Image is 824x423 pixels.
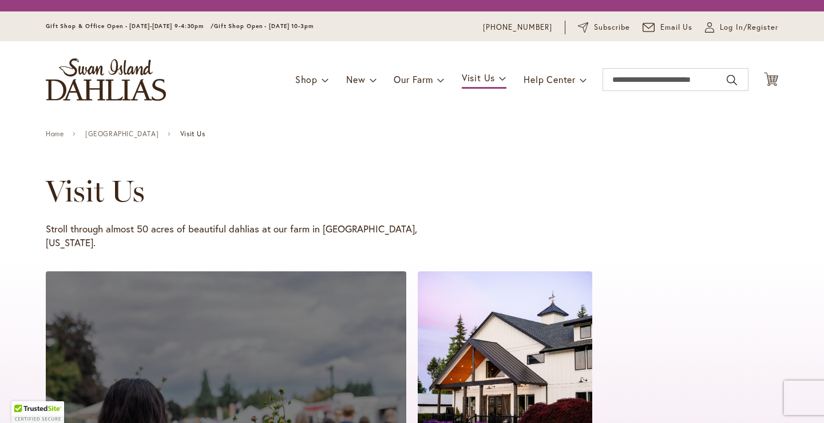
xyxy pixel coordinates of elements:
span: Visit Us [180,130,205,138]
span: Gift Shop & Office Open - [DATE]-[DATE] 9-4:30pm / [46,22,214,30]
span: Gift Shop Open - [DATE] 10-3pm [214,22,314,30]
a: Log In/Register [705,22,778,33]
span: Help Center [524,73,576,85]
span: Subscribe [594,22,630,33]
span: Shop [295,73,318,85]
span: Visit Us [462,72,495,84]
span: Email Us [660,22,693,33]
span: Our Farm [394,73,433,85]
a: store logo [46,58,166,101]
p: Stroll through almost 50 acres of beautiful dahlias at our farm in [GEOGRAPHIC_DATA], [US_STATE]. [46,222,418,250]
a: Email Us [643,22,693,33]
h1: Visit Us [46,174,745,208]
div: TrustedSite Certified [11,401,64,423]
a: Subscribe [578,22,630,33]
button: Search [727,71,737,89]
a: [GEOGRAPHIC_DATA] [85,130,159,138]
span: New [346,73,365,85]
a: [PHONE_NUMBER] [483,22,552,33]
a: Home [46,130,64,138]
span: Log In/Register [720,22,778,33]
